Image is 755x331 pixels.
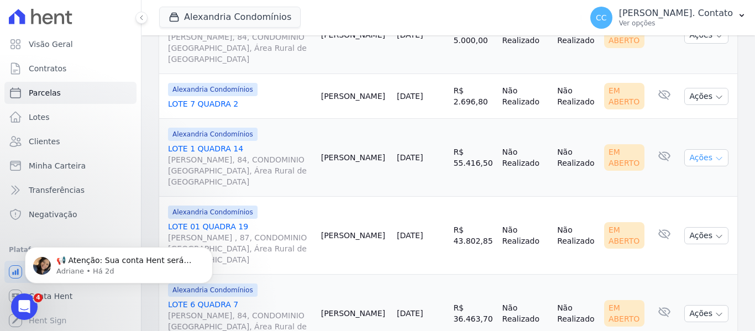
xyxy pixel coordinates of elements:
span: Transferências [29,185,85,196]
td: [PERSON_NAME] [317,197,392,275]
span: [PERSON_NAME] , 87, CONDOMINIO [GEOGRAPHIC_DATA], Área Rural de [GEOGRAPHIC_DATA] [168,232,312,265]
a: Recebíveis [4,261,137,283]
span: Negativação [29,209,77,220]
td: R$ 55.416,50 [449,119,497,197]
a: Transferências [4,179,137,201]
span: Minha Carteira [29,160,86,171]
a: Negativação [4,203,137,225]
p: [PERSON_NAME]. Contato [619,8,733,19]
span: Lotes [29,112,50,123]
span: Clientes [29,136,60,147]
button: Alexandria Condomínios [159,7,301,28]
button: Ações [684,149,728,166]
td: R$ 43.802,85 [449,197,497,275]
span: Alexandria Condomínios [168,206,258,219]
p: Ver opções [619,19,733,28]
button: CC [PERSON_NAME]. Contato Ver opções [581,2,755,33]
td: Não Realizado [553,74,600,119]
a: Minha Carteira [4,155,137,177]
a: [DATE] [397,309,423,318]
iframe: Intercom notifications mensagem [8,224,229,301]
a: [DATE] [397,153,423,162]
span: Contratos [29,63,66,74]
a: LOTE 1 QUADRA 14[PERSON_NAME], 84, CONDOMINIO [GEOGRAPHIC_DATA], Área Rural de [GEOGRAPHIC_DATA] [168,143,312,187]
div: Em Aberto [604,83,644,109]
a: [DATE] [397,92,423,101]
span: Alexandria Condomínios [168,128,258,141]
a: LOTE 01 QUADRA 19[PERSON_NAME] , 87, CONDOMINIO [GEOGRAPHIC_DATA], Área Rural de [GEOGRAPHIC_DATA] [168,221,312,265]
button: Ações [684,305,728,322]
a: Contratos [4,57,137,80]
div: Em Aberto [604,300,644,327]
div: Em Aberto [604,222,644,249]
td: R$ 2.696,80 [449,74,497,119]
span: [PERSON_NAME], 84, CONDOMINIO [GEOGRAPHIC_DATA], Área Rural de [GEOGRAPHIC_DATA] [168,31,312,65]
a: Parcelas [4,82,137,104]
span: Visão Geral [29,39,73,50]
button: Ações [684,227,728,244]
span: [PERSON_NAME], 84, CONDOMINIO [GEOGRAPHIC_DATA], Área Rural de [GEOGRAPHIC_DATA] [168,154,312,187]
span: Parcelas [29,87,61,98]
td: Não Realizado [498,197,553,275]
td: Não Realizado [553,197,600,275]
a: Clientes [4,130,137,153]
td: Não Realizado [498,119,553,197]
span: CC [596,14,607,22]
iframe: Intercom live chat [11,293,38,320]
a: [DATE] [397,231,423,240]
span: Alexandria Condomínios [168,83,258,96]
span: 4 [34,293,43,302]
a: LOTE 7 QUADRA 2 [168,98,312,109]
div: Em Aberto [604,144,644,171]
td: Não Realizado [498,74,553,119]
a: LOTE 04 QUADRA 04[PERSON_NAME], 84, CONDOMINIO [GEOGRAPHIC_DATA], Área Rural de [GEOGRAPHIC_DATA] [168,20,312,65]
td: [PERSON_NAME] [317,119,392,197]
td: Não Realizado [553,119,600,197]
a: Visão Geral [4,33,137,55]
button: Ações [684,88,728,105]
a: Conta Hent [4,285,137,307]
a: Lotes [4,106,137,128]
td: [PERSON_NAME] [317,74,392,119]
